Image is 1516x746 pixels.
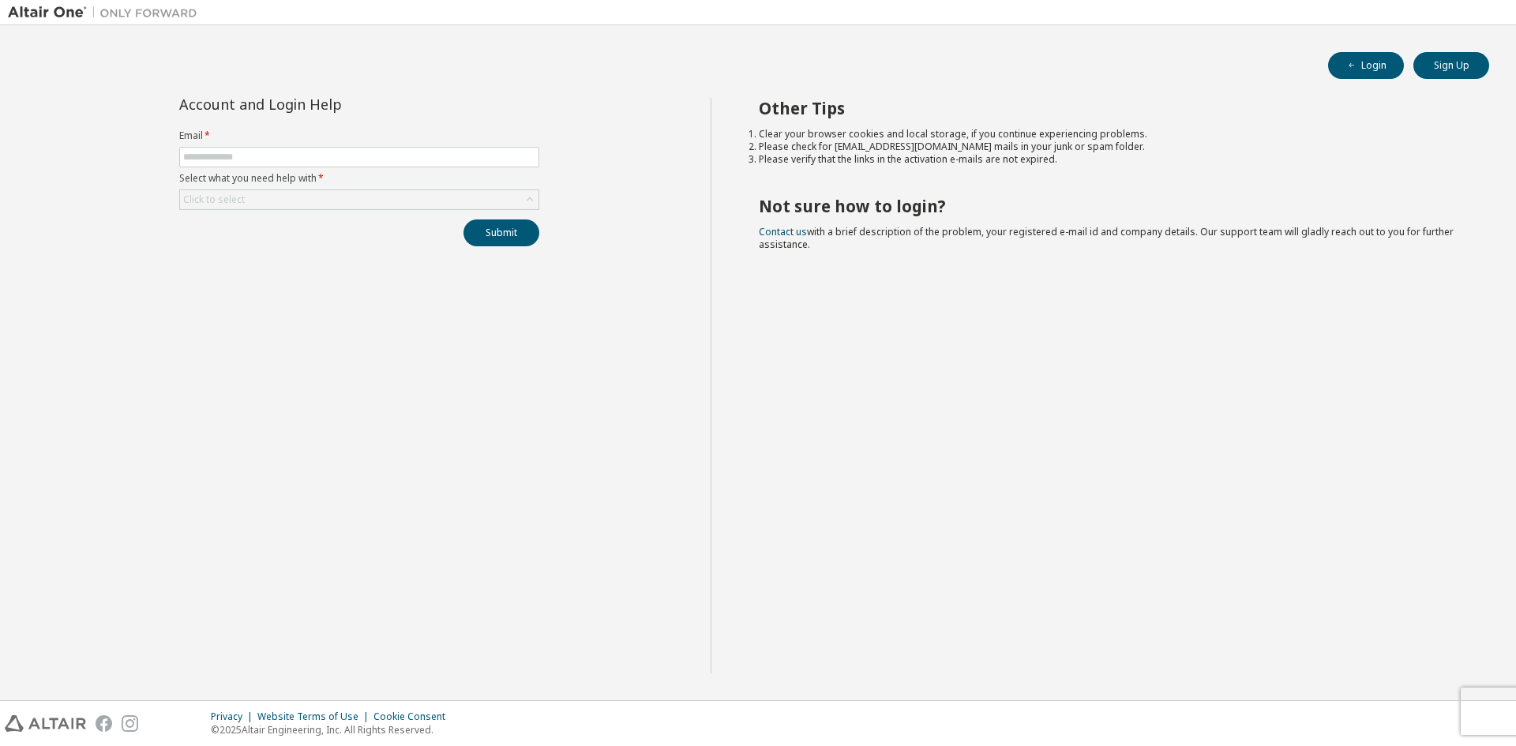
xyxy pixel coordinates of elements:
div: Click to select [180,190,538,209]
h2: Other Tips [759,98,1462,118]
button: Login [1328,52,1404,79]
div: Privacy [211,710,257,723]
img: facebook.svg [96,715,112,732]
div: Website Terms of Use [257,710,373,723]
button: Submit [463,219,539,246]
div: Account and Login Help [179,98,467,111]
a: Contact us [759,225,807,238]
li: Please verify that the links in the activation e-mails are not expired. [759,153,1462,166]
div: Cookie Consent [373,710,455,723]
label: Email [179,129,539,142]
div: Click to select [183,193,245,206]
li: Please check for [EMAIL_ADDRESS][DOMAIN_NAME] mails in your junk or spam folder. [759,141,1462,153]
img: instagram.svg [122,715,138,732]
img: Altair One [8,5,205,21]
li: Clear your browser cookies and local storage, if you continue experiencing problems. [759,128,1462,141]
h2: Not sure how to login? [759,196,1462,216]
button: Sign Up [1413,52,1489,79]
p: © 2025 Altair Engineering, Inc. All Rights Reserved. [211,723,455,737]
span: with a brief description of the problem, your registered e-mail id and company details. Our suppo... [759,225,1454,251]
label: Select what you need help with [179,172,539,185]
img: altair_logo.svg [5,715,86,732]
